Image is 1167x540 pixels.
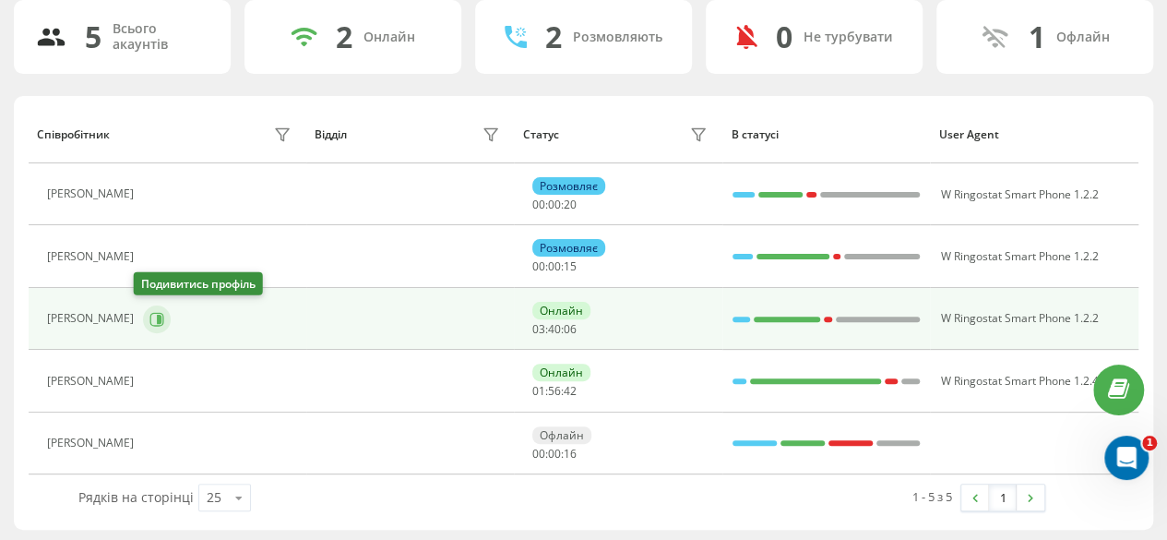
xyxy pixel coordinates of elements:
div: 0 [776,19,792,54]
div: Розмовляють [573,30,662,45]
div: Всього акаунтів [113,21,208,53]
span: 15 [564,258,577,274]
div: : : [532,323,577,336]
div: [PERSON_NAME] [47,312,138,325]
div: Офлайн [1056,30,1110,45]
span: 16 [564,446,577,462]
span: 00 [532,446,545,462]
div: Співробітник [37,128,110,141]
div: 2 [545,19,562,54]
div: Відділ [315,128,347,141]
span: 03 [532,321,545,337]
div: User Agent [939,128,1130,141]
span: 1 [1142,436,1157,450]
div: Не турбувати [804,30,893,45]
span: 56 [548,383,561,399]
span: 00 [548,197,561,212]
span: W Ringostat Smart Phone 1.2.2 [940,310,1098,326]
span: 06 [564,321,577,337]
div: Статус [523,128,559,141]
div: Онлайн [532,302,590,319]
div: В статусі [731,128,922,141]
div: Розмовляє [532,177,605,195]
div: Офлайн [532,426,591,444]
div: Онлайн [532,364,590,381]
span: W Ringostat Smart Phone 1.2.4 [940,373,1098,389]
div: : : [532,385,577,398]
span: 00 [532,258,545,274]
div: [PERSON_NAME] [47,250,138,263]
div: [PERSON_NAME] [47,437,138,450]
div: 2 [336,19,352,54]
span: W Ringostat Smart Phone 1.2.2 [940,186,1098,202]
div: Розмовляє [532,239,605,257]
span: W Ringostat Smart Phone 1.2.2 [940,248,1098,264]
div: : : [532,448,577,461]
div: [PERSON_NAME] [47,375,138,388]
div: Онлайн [363,30,415,45]
iframe: Intercom live chat [1104,436,1149,480]
div: Подивитись профіль [134,272,263,295]
span: 01 [532,383,545,399]
div: [PERSON_NAME] [47,187,138,200]
a: 1 [989,485,1017,510]
span: 40 [548,321,561,337]
span: 20 [564,197,577,212]
span: 42 [564,383,577,399]
span: 00 [532,197,545,212]
div: 1 [1029,19,1045,54]
div: : : [532,260,577,273]
span: Рядків на сторінці [78,488,194,506]
span: 00 [548,446,561,462]
div: 5 [85,19,101,54]
div: 1 - 5 з 5 [912,487,952,506]
div: : : [532,198,577,211]
div: 25 [207,488,221,507]
span: 00 [548,258,561,274]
